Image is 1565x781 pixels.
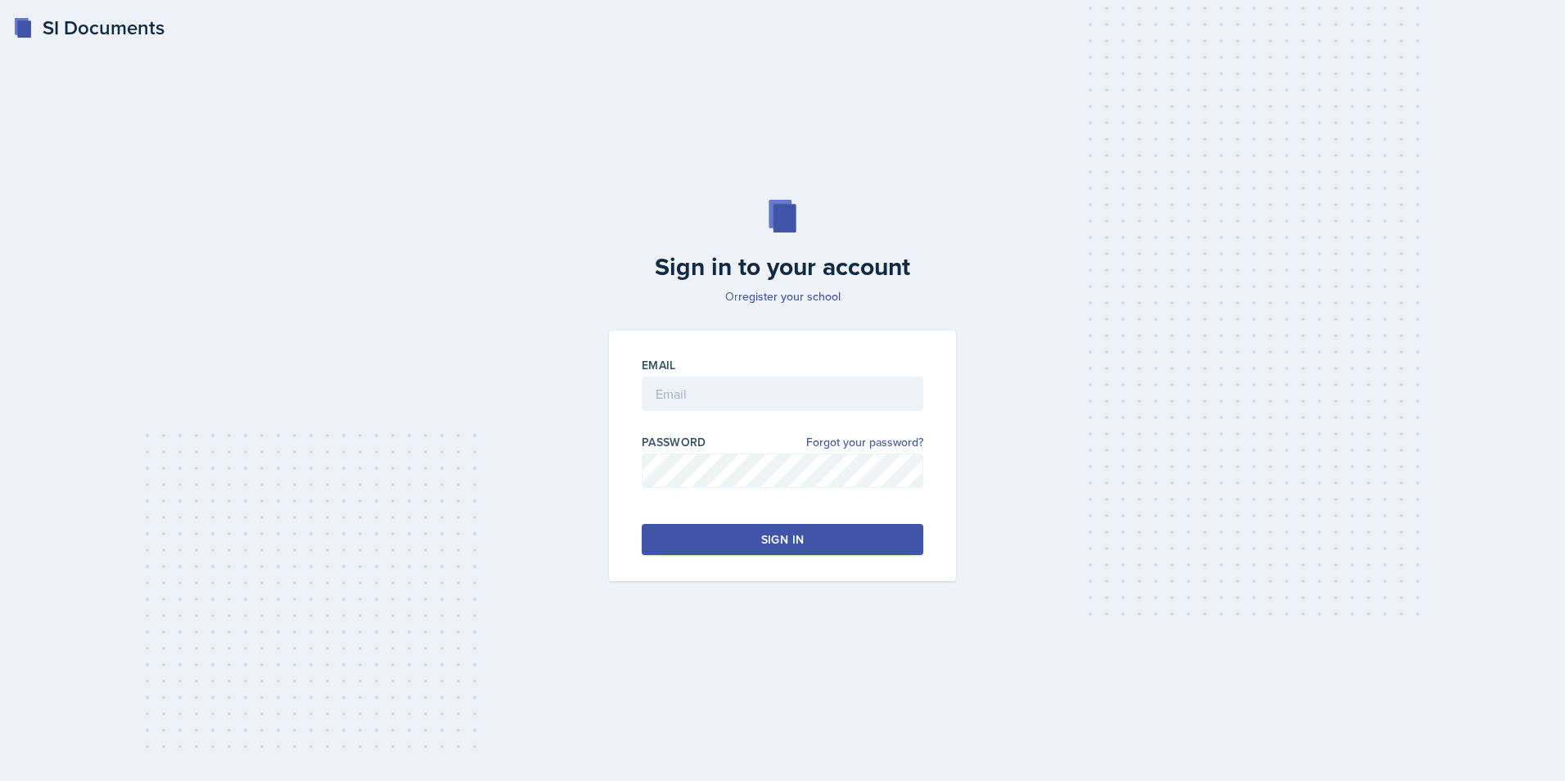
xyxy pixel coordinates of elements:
[642,377,923,411] input: Email
[599,252,966,282] h2: Sign in to your account
[738,288,841,305] a: register your school
[13,13,165,43] a: SI Documents
[806,434,923,451] a: Forgot your password?
[642,524,923,555] button: Sign in
[642,434,706,450] label: Password
[761,531,804,548] div: Sign in
[642,357,676,373] label: Email
[599,288,966,305] p: Or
